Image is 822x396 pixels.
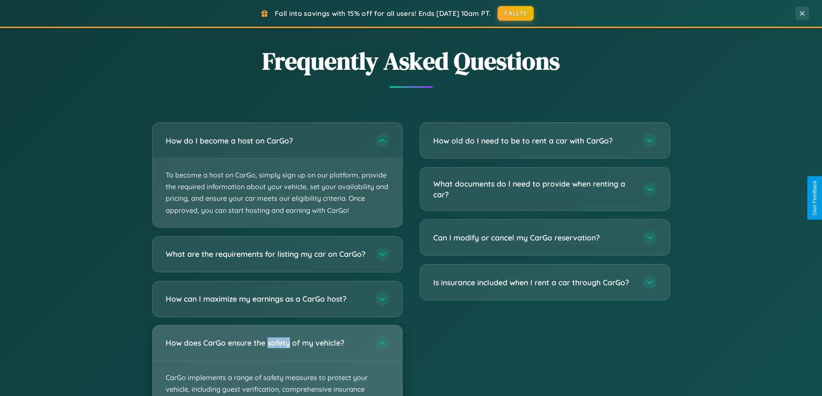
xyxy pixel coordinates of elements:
[433,277,634,288] h3: Is insurance included when I rent a car through CarGo?
[275,9,491,18] span: Fall into savings with 15% off for all users! Ends [DATE] 10am PT.
[166,337,367,348] h3: How does CarGo ensure the safety of my vehicle?
[433,135,634,146] h3: How old do I need to be to rent a car with CarGo?
[166,249,367,259] h3: What are the requirements for listing my car on CarGo?
[433,178,634,200] h3: What documents do I need to provide when renting a car?
[166,293,367,304] h3: How can I maximize my earnings as a CarGo host?
[166,135,367,146] h3: How do I become a host on CarGo?
[152,44,670,78] h2: Frequently Asked Questions
[153,159,402,227] p: To become a host on CarGo, simply sign up on our platform, provide the required information about...
[812,181,818,215] div: Give Feedback
[498,6,534,21] button: FALL15
[433,232,634,243] h3: Can I modify or cancel my CarGo reservation?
